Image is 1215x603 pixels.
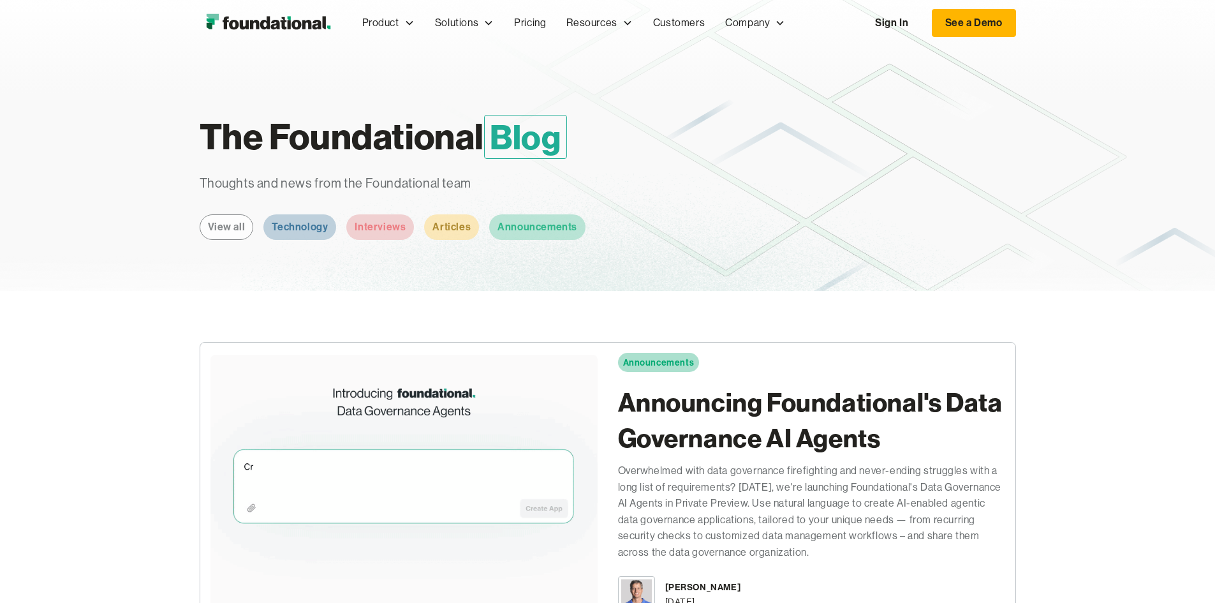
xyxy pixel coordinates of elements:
div: Announcements [497,219,577,235]
a: See a Demo [932,9,1016,37]
a: Customers [643,2,715,44]
div: Technology [272,219,328,235]
img: Foundational Logo [200,10,337,36]
div: Solutions [435,15,478,31]
div: Resources [566,15,617,31]
a: Sign In [862,10,921,36]
div: Announcements [623,355,695,369]
div: Company [715,2,795,44]
div: [PERSON_NAME] [665,580,741,594]
div: Product [362,15,399,31]
div: Overwhelmed with data governance firefighting and never-ending struggles with a long list of requ... [618,463,1005,561]
a: Pricing [504,2,556,44]
a: Interviews [346,214,414,240]
div: Interviews [355,219,406,235]
div: Company [725,15,770,31]
h1: The Foundational [200,110,734,163]
h2: Announcing Foundational's Data Governance AI Agents [618,385,1005,456]
p: Thoughts and news from the Foundational team [200,174,689,194]
div: Resources [556,2,642,44]
a: View all [200,214,254,240]
div: Solutions [425,2,504,44]
div: View all [208,219,246,235]
div: Product [352,2,425,44]
a: Announcements [489,214,585,240]
div: Articles [432,219,471,235]
a: Articles [424,214,479,240]
span: Blog [484,115,566,159]
a: home [200,10,337,36]
a: Technology [263,214,336,240]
